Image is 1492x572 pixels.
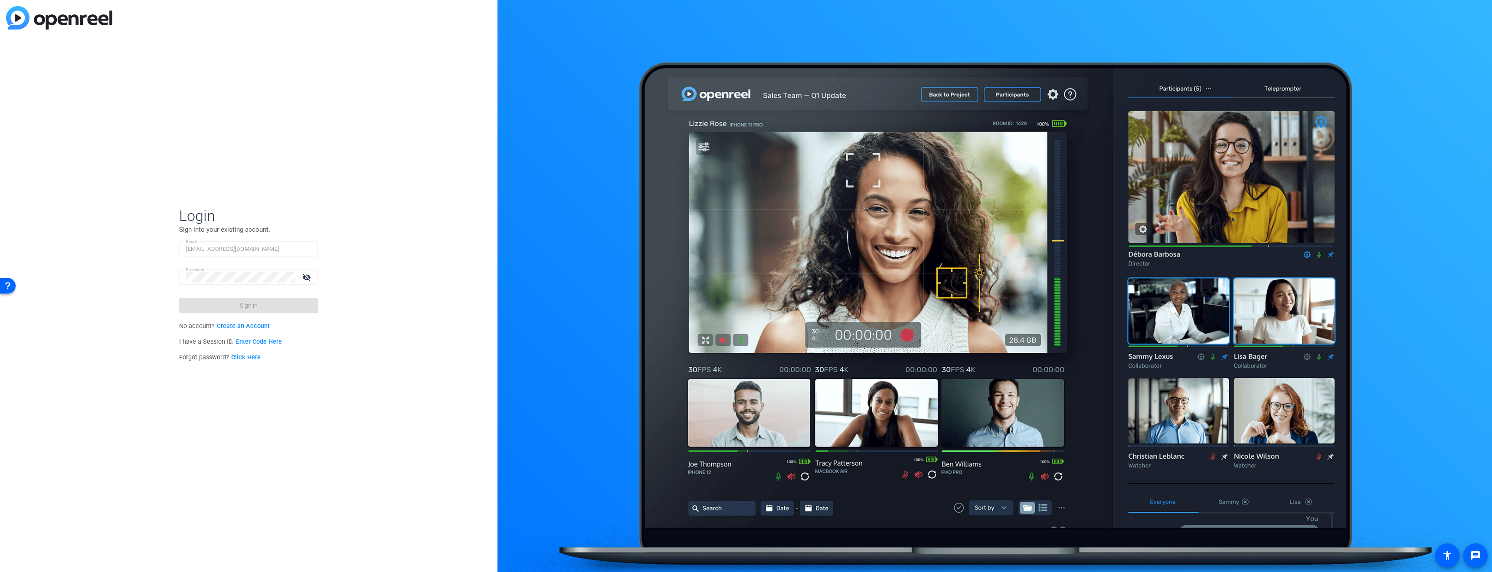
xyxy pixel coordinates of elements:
[236,338,282,345] a: Enter Code Here
[179,322,270,330] span: No account?
[179,207,318,225] span: Login
[297,271,318,283] mat-icon: visibility_off
[179,354,261,361] span: Forgot password?
[186,244,311,254] input: Enter Email Address
[179,225,318,234] p: Sign into your existing account.
[179,338,282,345] span: I have a Session ID.
[186,239,197,244] mat-label: Email
[6,6,112,30] img: blue-gradient.svg
[1470,550,1481,561] mat-icon: message
[186,267,205,272] mat-label: Password
[1442,550,1453,561] mat-icon: accessibility
[231,354,261,361] a: Click Here
[217,322,270,330] a: Create an Account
